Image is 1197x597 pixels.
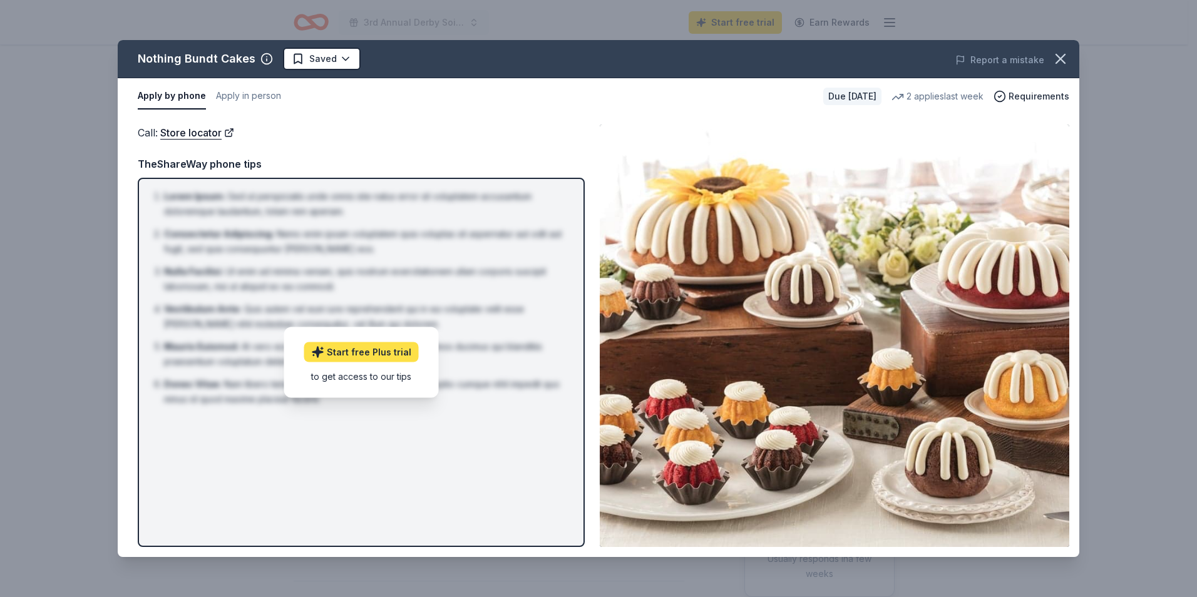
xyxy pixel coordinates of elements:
[891,89,984,104] div: 2 applies last week
[138,125,585,141] div: Call :
[600,125,1069,547] img: Image for Nothing Bundt Cakes
[160,125,234,141] a: Store locator
[164,341,239,352] span: Mauris Euismod :
[823,88,881,105] div: Due [DATE]
[164,189,566,219] li: Sed ut perspiciatis unde omnis iste natus error sit voluptatem accusantium doloremque laudantium,...
[164,191,225,202] span: Lorem Ipsum :
[164,339,566,369] li: At vero eos et accusamus et iusto odio dignissimos ducimus qui blanditiis praesentium voluptatum ...
[994,89,1069,104] button: Requirements
[164,264,566,294] li: Ut enim ad minima veniam, quis nostrum exercitationem ullam corporis suscipit laboriosam, nisi ut...
[164,228,274,239] span: Consectetur Adipiscing :
[138,49,255,69] div: Nothing Bundt Cakes
[164,304,242,314] span: Vestibulum Ante :
[164,227,566,257] li: Nemo enim ipsam voluptatem quia voluptas sit aspernatur aut odit aut fugit, sed quia consequuntur...
[164,302,566,332] li: Quis autem vel eum iure reprehenderit qui in ea voluptate velit esse [PERSON_NAME] nihil molestia...
[955,53,1044,68] button: Report a mistake
[164,379,222,389] span: Donec Vitae :
[304,369,419,382] div: to get access to our tips
[138,156,585,172] div: TheShareWay phone tips
[164,377,566,407] li: Nam libero tempore, cum soluta nobis est eligendi optio cumque nihil impedit quo minus id quod ma...
[138,83,206,110] button: Apply by phone
[283,48,361,70] button: Saved
[1009,89,1069,104] span: Requirements
[164,266,223,277] span: Nulla Facilisi :
[304,342,419,362] a: Start free Plus trial
[216,83,281,110] button: Apply in person
[309,51,337,66] span: Saved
